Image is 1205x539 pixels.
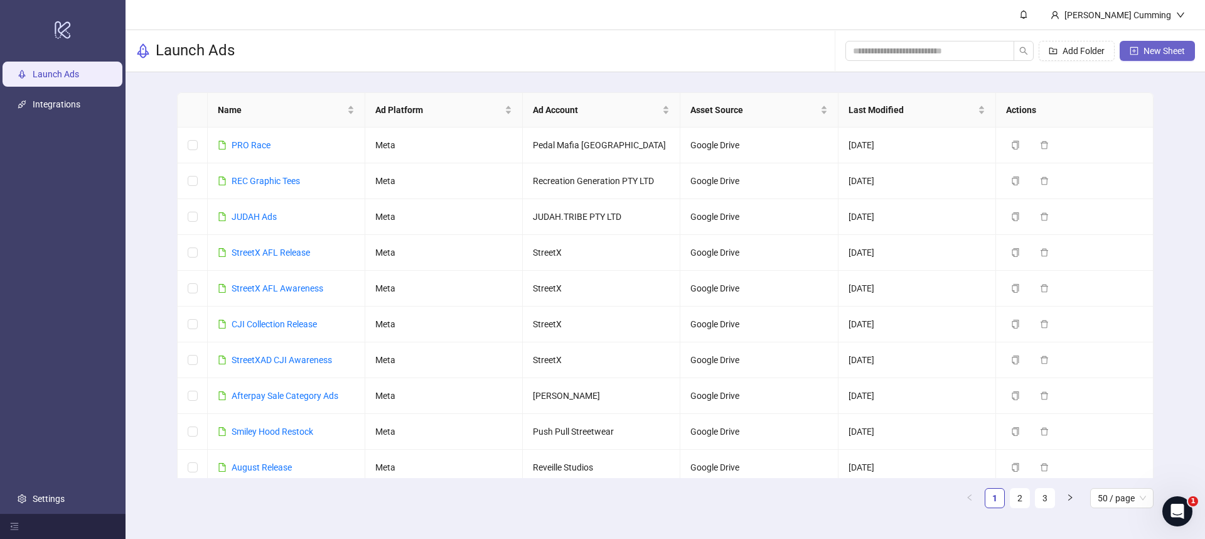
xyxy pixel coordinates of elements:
[1010,488,1030,508] li: 2
[136,43,151,58] span: rocket
[33,70,79,80] a: Launch Ads
[1130,46,1138,55] span: plus-square
[1011,248,1020,257] span: copy
[523,128,680,163] td: Pedal Mafia [GEOGRAPHIC_DATA]
[1011,284,1020,293] span: copy
[1010,489,1029,508] a: 2
[680,235,838,271] td: Google Drive
[838,378,996,414] td: [DATE]
[1176,11,1185,19] span: down
[1040,284,1049,293] span: delete
[523,378,680,414] td: [PERSON_NAME]
[1066,494,1074,501] span: right
[838,342,996,378] td: [DATE]
[365,128,523,163] td: Meta
[838,271,996,307] td: [DATE]
[375,103,502,117] span: Ad Platform
[523,271,680,307] td: StreetX
[680,93,838,128] th: Asset Source
[218,177,227,185] span: file
[996,93,1154,128] th: Actions
[218,284,227,293] span: file
[1040,177,1049,185] span: delete
[232,283,323,293] a: StreetX AFL Awareness
[208,93,365,128] th: Name
[680,378,838,414] td: Google Drive
[232,391,338,401] a: Afterpay Sale Category Ads
[838,307,996,342] td: [DATE]
[680,342,838,378] td: Google Drive
[232,176,300,186] a: REC Graphic Tees
[1011,177,1020,185] span: copy
[680,128,838,163] td: Google Drive
[1011,427,1020,436] span: copy
[1040,356,1049,364] span: delete
[218,391,227,400] span: file
[838,199,996,235] td: [DATE]
[523,199,680,235] td: JUDAH.TRIBE PTY LTD
[365,414,523,450] td: Meta
[218,356,227,364] span: file
[680,414,838,450] td: Google Drive
[365,93,523,128] th: Ad Platform
[523,342,680,378] td: StreetX
[232,427,313,437] a: Smiley Hood Restock
[365,342,523,378] td: Meta
[1060,488,1080,508] button: right
[232,248,310,258] a: StreetX AFL Release
[365,450,523,486] td: Meta
[523,163,680,199] td: Recreation Generation PTY LTD
[680,271,838,307] td: Google Drive
[1040,248,1049,257] span: delete
[218,103,345,117] span: Name
[1162,496,1192,526] iframe: Intercom live chat
[960,488,980,508] button: left
[966,494,973,501] span: left
[365,199,523,235] td: Meta
[1019,10,1028,19] span: bell
[849,103,975,117] span: Last Modified
[680,199,838,235] td: Google Drive
[33,100,80,110] a: Integrations
[690,103,817,117] span: Asset Source
[1040,141,1049,150] span: delete
[365,307,523,342] td: Meta
[1035,488,1055,508] li: 3
[1060,488,1080,508] li: Next Page
[232,212,277,222] a: JUDAH Ads
[1019,46,1028,55] span: search
[1040,320,1049,329] span: delete
[1040,463,1049,472] span: delete
[10,522,19,531] span: menu-fold
[838,128,996,163] td: [DATE]
[218,427,227,436] span: file
[1039,41,1115,61] button: Add Folder
[838,235,996,271] td: [DATE]
[838,414,996,450] td: [DATE]
[1011,212,1020,221] span: copy
[1120,41,1195,61] button: New Sheet
[218,212,227,221] span: file
[1188,496,1198,506] span: 1
[1143,46,1185,56] span: New Sheet
[1011,391,1020,400] span: copy
[1090,488,1154,508] div: Page Size
[1040,212,1049,221] span: delete
[1011,356,1020,364] span: copy
[523,93,680,128] th: Ad Account
[523,235,680,271] td: StreetX
[218,141,227,150] span: file
[523,414,680,450] td: Push Pull Streetwear
[960,488,980,508] li: Previous Page
[232,355,332,365] a: StreetXAD CJI Awareness
[232,319,317,329] a: CJI Collection Release
[985,489,1004,508] a: 1
[1011,320,1020,329] span: copy
[1098,489,1146,508] span: 50 / page
[1063,46,1105,56] span: Add Folder
[838,93,996,128] th: Last Modified
[1051,11,1059,19] span: user
[218,320,227,329] span: file
[1036,489,1054,508] a: 3
[232,462,292,472] a: August Release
